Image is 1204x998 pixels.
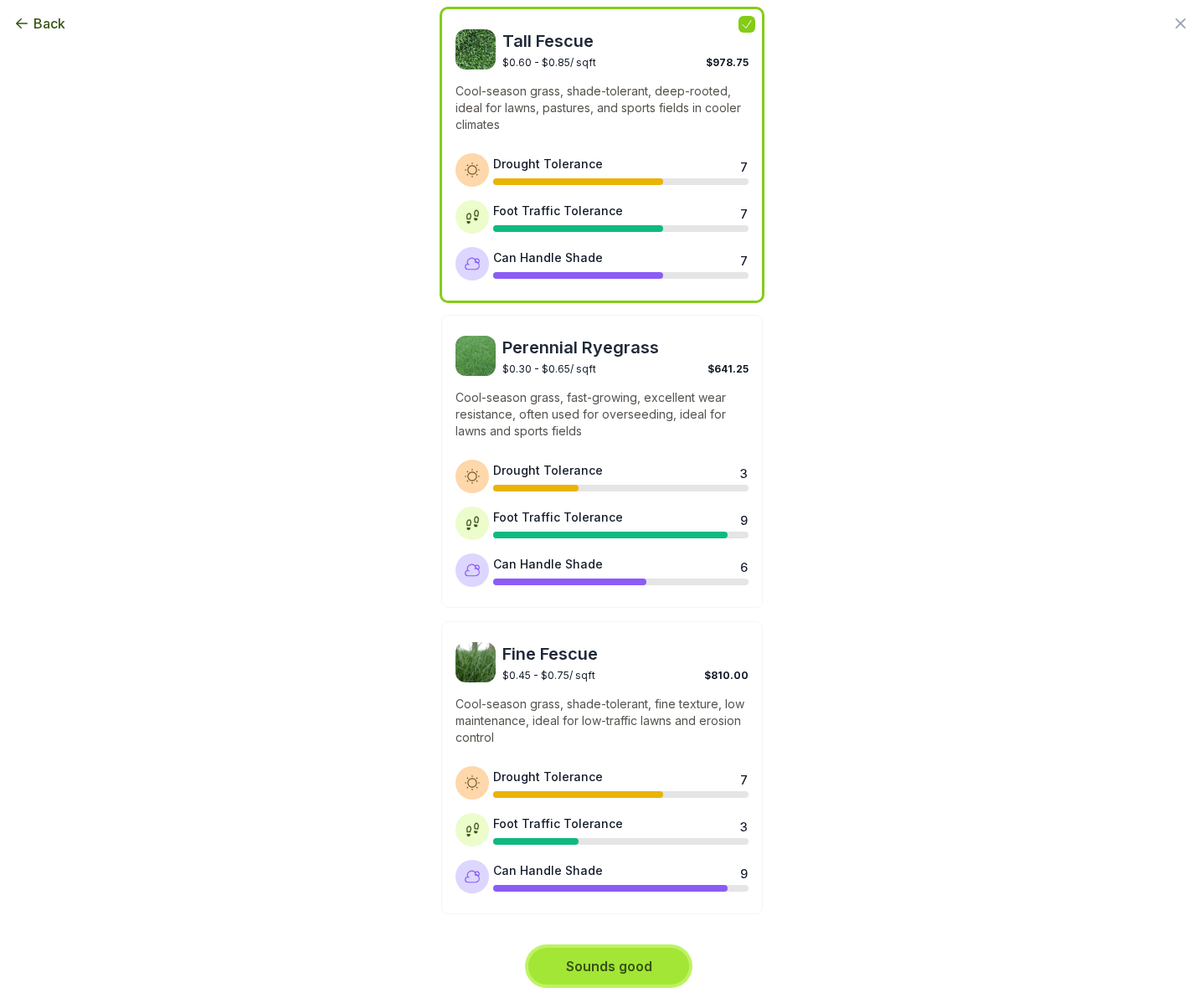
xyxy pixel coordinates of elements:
[13,13,65,33] button: Back
[740,818,747,831] div: 3
[740,252,747,265] div: 7
[502,642,749,666] span: Fine Fescue
[493,461,603,479] div: Drought Tolerance
[502,56,596,69] span: $0.60 - $0.85 / sqft
[464,774,481,791] img: Drought tolerance icon
[740,205,747,219] div: 7
[740,512,747,525] div: 9
[493,249,603,266] div: Can Handle Shade
[464,468,481,485] img: Drought tolerance icon
[33,13,65,33] span: Back
[493,862,603,879] div: Can Handle Shade
[740,558,747,572] div: 6
[464,515,481,532] img: Foot traffic tolerance icon
[455,696,749,746] p: Cool-season grass, shade-tolerant, fine texture, low maintenance, ideal for low-traffic lawns and...
[740,865,747,878] div: 9
[740,771,747,785] div: 7
[528,948,689,985] button: Sounds good
[493,815,623,832] div: Foot Traffic Tolerance
[464,255,481,272] img: Shade tolerance icon
[455,29,496,69] img: Tall Fescue sod image
[707,363,749,375] span: $641.25
[455,642,496,682] img: Fine Fescue sod image
[740,158,747,172] div: 7
[706,56,749,69] span: $978.75
[455,83,749,133] p: Cool-season grass, shade-tolerant, deep-rooted, ideal for lawns, pastures, and sports fields in c...
[740,465,747,478] div: 3
[493,768,603,785] div: Drought Tolerance
[493,508,623,526] div: Foot Traffic Tolerance
[455,336,496,376] img: Perennial Ryegrass sod image
[493,202,623,219] div: Foot Traffic Tolerance
[464,208,481,225] img: Foot traffic tolerance icon
[502,363,596,375] span: $0.30 - $0.65 / sqft
[455,389,749,440] p: Cool-season grass, fast-growing, excellent wear resistance, often used for overseeding, ideal for...
[704,669,749,682] span: $810.00
[464,562,481,579] img: Shade tolerance icon
[493,155,603,172] div: Drought Tolerance
[464,162,481,178] img: Drought tolerance icon
[464,821,481,838] img: Foot traffic tolerance icon
[464,868,481,885] img: Shade tolerance icon
[502,336,749,359] span: Perennial Ryegrass
[502,669,595,682] span: $0.45 - $0.75 / sqft
[493,555,603,573] div: Can Handle Shade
